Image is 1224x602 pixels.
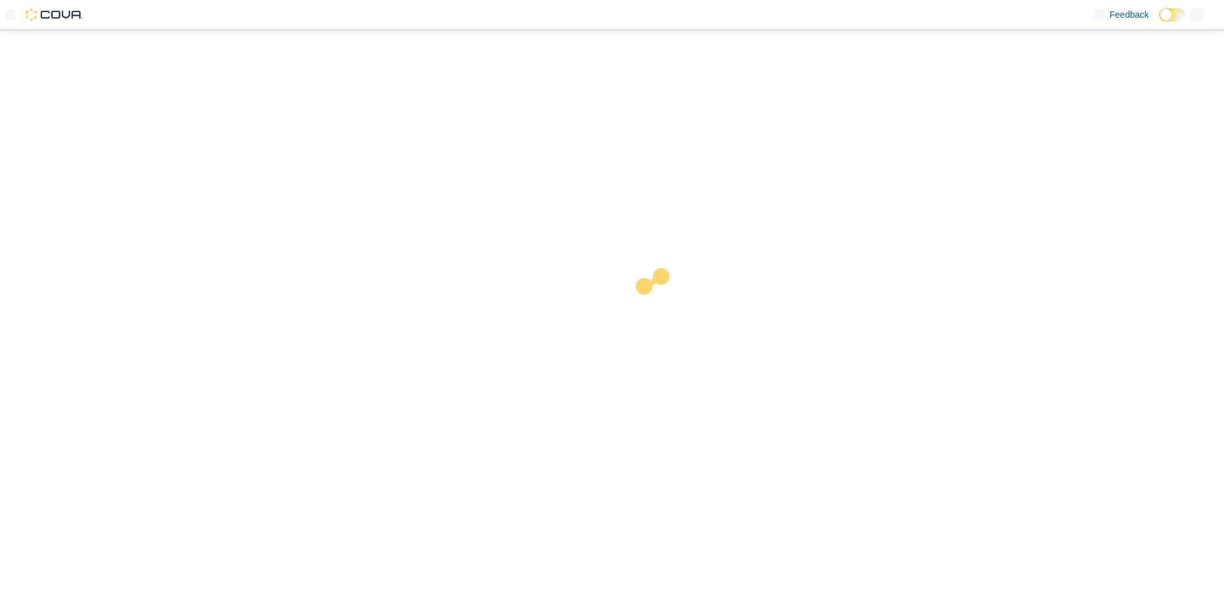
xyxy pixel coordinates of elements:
img: cova-loader [612,259,708,354]
a: Feedback [1089,2,1154,27]
input: Dark Mode [1159,8,1186,22]
img: Cova [25,8,83,21]
span: Feedback [1110,8,1149,21]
